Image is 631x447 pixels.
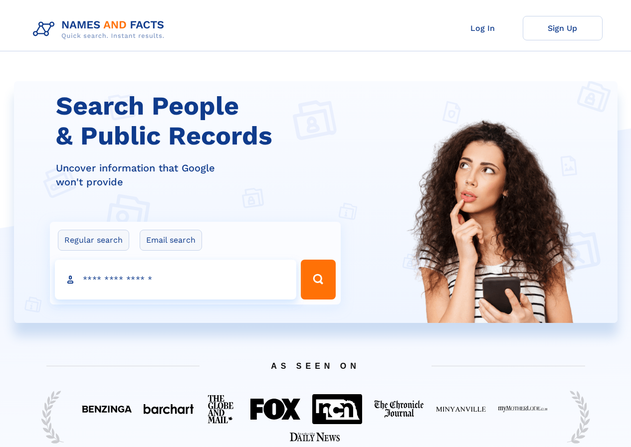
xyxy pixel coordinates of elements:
img: Featured on Benzinga [82,406,132,413]
img: Featured on The Chronicle Journal [374,400,424,418]
span: AS SEEN ON [31,349,600,383]
img: Featured on NCN [312,394,362,424]
img: Featured on FOX 40 [250,399,300,420]
label: Email search [140,230,202,251]
div: Uncover information that Google won't provide [56,161,347,189]
img: Search People and Public records [401,117,585,373]
h1: Search People & Public Records [56,91,347,151]
img: Featured on My Mother Lode [498,406,548,413]
a: Sign Up [523,16,603,40]
img: Logo Names and Facts [29,16,173,43]
button: Search Button [301,260,336,299]
label: Regular search [58,230,129,251]
img: Featured on Minyanville [436,406,486,413]
a: Log In [443,16,523,40]
img: Featured on BarChart [144,404,194,414]
input: search input [55,260,296,299]
img: Featured on Starkville Daily News [290,433,340,442]
img: Featured on The Globe And Mail [206,393,238,426]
